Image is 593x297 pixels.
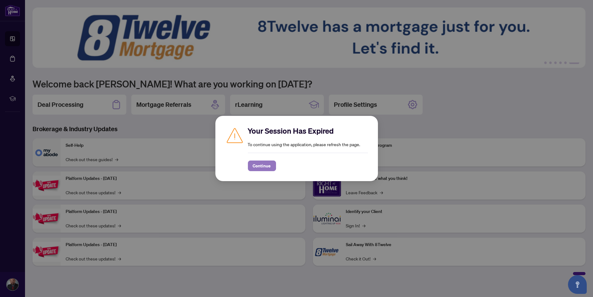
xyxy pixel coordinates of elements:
button: Open asap [568,275,587,294]
span: Continue [253,161,271,171]
img: Caution icon [225,126,244,145]
button: Continue [248,161,276,171]
h2: Your Session Has Expired [248,126,368,136]
div: To continue using the application, please refresh the page. [248,126,368,171]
